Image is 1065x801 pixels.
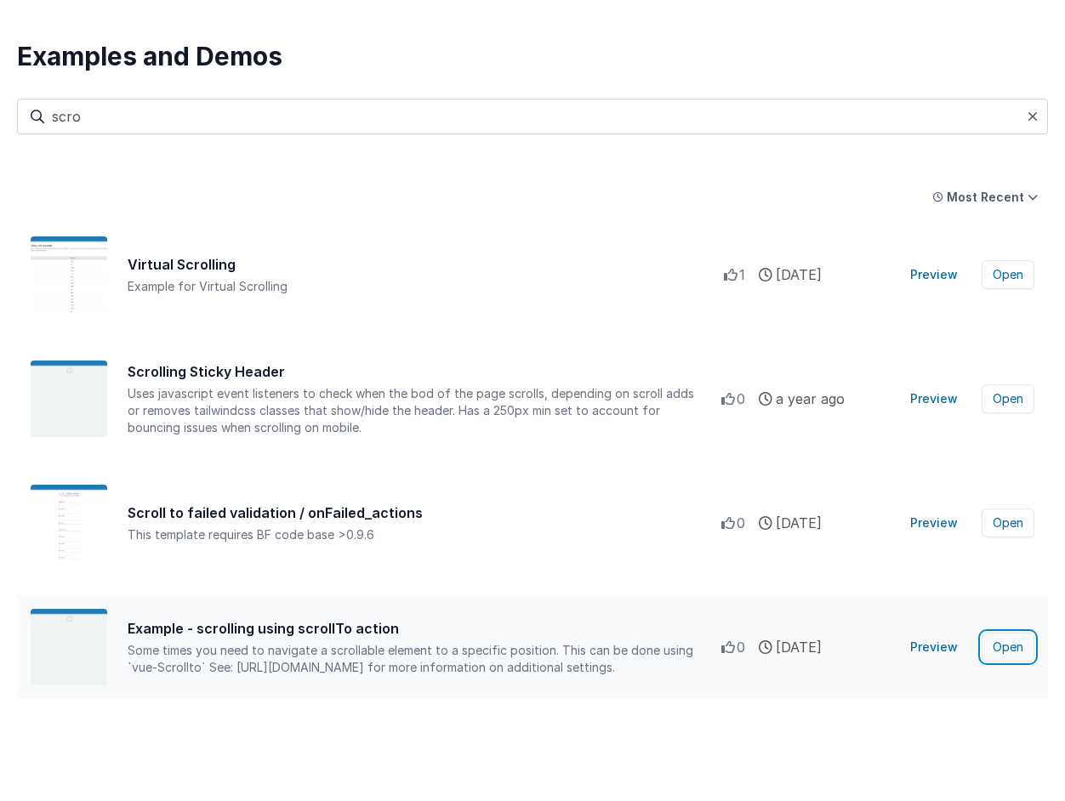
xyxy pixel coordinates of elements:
input: Search examples and demos [17,99,1048,134]
button: Preview [900,633,968,661]
span: [DATE] [776,513,822,533]
button: Open [982,508,1034,537]
div: Some times you need to navigate a scrollable element to a specific position. This can be done usi... [128,642,721,676]
button: Open [982,384,1034,413]
div: Uses javascript event listeners to check when the bod of the page scrolls, depending on scroll ad... [128,385,721,436]
div: Scrolling Sticky Header [128,361,721,382]
span: 0 [737,513,745,533]
button: Open [982,633,1034,662]
button: Preview [900,261,968,288]
div: Most Recent [947,189,1024,206]
button: Preview [900,509,968,537]
span: 0 [737,389,745,409]
div: Example for Virtual Scrolling [128,278,724,295]
button: Open [982,260,1034,289]
div: Virtual Scrolling [128,254,724,275]
button: Most Recent [923,182,1048,213]
div: This template requires BF code base >0.9.6 [128,526,721,543]
span: [DATE] [776,637,822,657]
span: 1 [739,264,745,285]
div: Scroll to failed validation / onFailed_actions [128,503,721,523]
div: Example - scrolling using scrollTo action [128,618,721,639]
span: a year ago [776,389,845,409]
button: Preview [900,385,968,412]
div: Examples and Demos [17,41,1048,71]
span: 0 [737,637,745,657]
span: [DATE] [776,264,822,285]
